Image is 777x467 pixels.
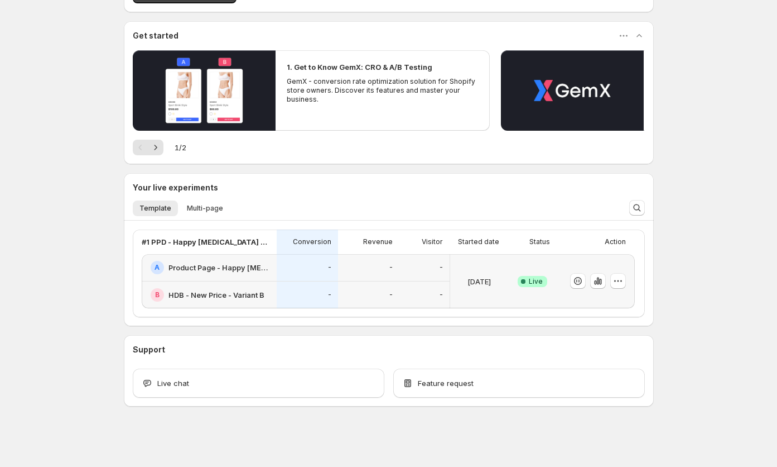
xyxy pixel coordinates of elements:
h3: Support [133,344,165,355]
h2: Product Page - Happy [MEDICAL_DATA] [168,262,270,273]
span: Live [529,277,543,286]
p: #1 PPD - Happy [MEDICAL_DATA] - Key message [142,236,270,247]
p: GemX - conversion rate optimization solution for Shopify store owners. Discover its features and ... [287,77,479,104]
p: - [328,263,331,272]
h2: HDB - New Price - Variant B [168,289,264,301]
p: - [440,290,443,299]
p: - [389,263,393,272]
h2: B [155,290,160,299]
span: Template [139,204,171,213]
button: Play video [133,50,276,131]
nav: Pagination [133,140,163,155]
h3: Get started [133,30,178,41]
span: Multi-page [187,204,223,213]
button: Play video [501,50,644,131]
p: [DATE] [467,276,491,287]
p: Status [529,237,550,246]
p: Revenue [363,237,393,246]
span: 1 / 2 [175,142,186,153]
p: Action [605,237,626,246]
h2: 1. Get to Know GemX: CRO & A/B Testing [287,61,432,73]
p: Started date [458,237,499,246]
h2: A [155,263,160,272]
button: Search and filter results [629,200,645,216]
p: Visitor [422,237,443,246]
p: - [328,290,331,299]
button: Next [148,140,163,155]
p: - [389,290,393,299]
h3: Your live experiments [133,182,218,193]
span: Feature request [418,378,474,389]
span: Live chat [157,378,189,389]
p: Conversion [293,237,331,246]
p: - [440,263,443,272]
